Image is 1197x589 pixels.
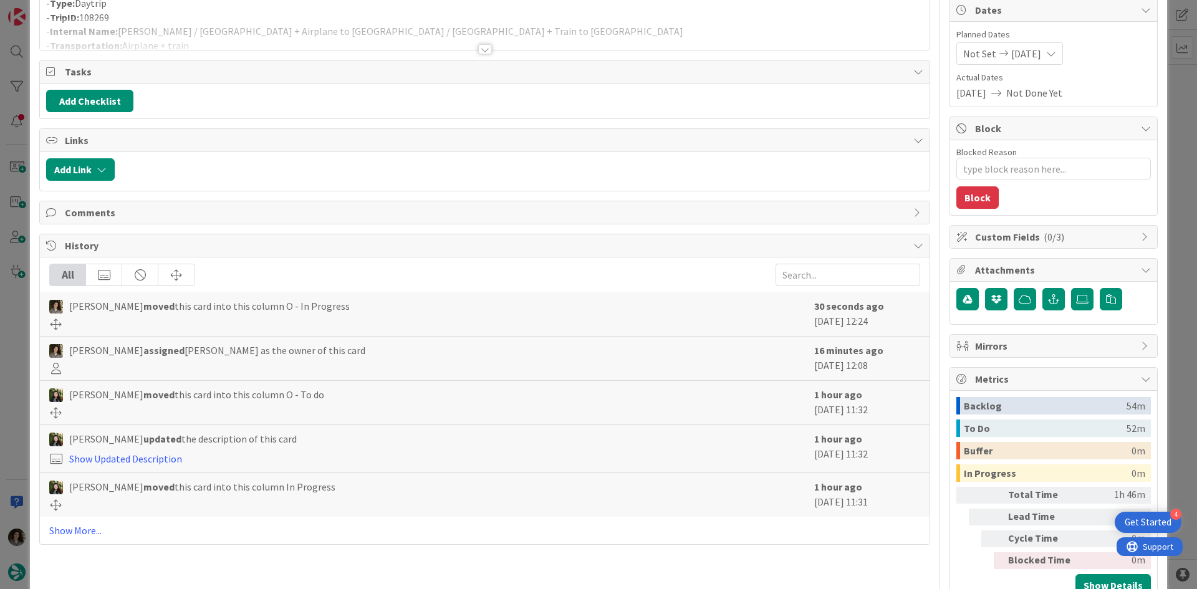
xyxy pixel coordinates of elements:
[964,442,1132,459] div: Buffer
[975,229,1135,244] span: Custom Fields
[814,300,884,312] b: 30 seconds ago
[1011,46,1041,61] span: [DATE]
[69,343,365,358] span: [PERSON_NAME] [PERSON_NAME] as the owner of this card
[956,186,999,209] button: Block
[1132,464,1145,482] div: 0m
[143,481,175,493] b: moved
[814,431,920,466] div: [DATE] 11:32
[1008,530,1077,547] div: Cycle Time
[975,371,1135,386] span: Metrics
[1082,487,1145,504] div: 1h 46m
[65,133,907,148] span: Links
[956,85,986,100] span: [DATE]
[814,344,883,357] b: 16 minutes ago
[65,205,907,220] span: Comments
[69,453,182,465] a: Show Updated Description
[964,397,1127,414] div: Backlog
[69,431,297,446] span: [PERSON_NAME] the description of this card
[65,238,907,253] span: History
[1125,516,1171,529] div: Get Started
[1082,530,1145,547] div: 0m
[1082,509,1145,525] div: 52m
[49,300,63,314] img: MS
[814,388,862,401] b: 1 hour ago
[956,146,1017,158] label: Blocked Reason
[69,387,324,402] span: [PERSON_NAME] this card into this column O - To do
[1008,552,1077,569] div: Blocked Time
[1006,85,1062,100] span: Not Done Yet
[964,419,1127,437] div: To Do
[49,523,920,538] a: Show More...
[1008,487,1077,504] div: Total Time
[49,388,63,402] img: BC
[46,90,133,112] button: Add Checklist
[975,121,1135,136] span: Block
[50,11,79,24] strong: TripID:
[46,11,923,25] p: - 108269
[69,479,335,494] span: [PERSON_NAME] this card into this column In Progress
[956,28,1151,41] span: Planned Dates
[1127,397,1145,414] div: 54m
[65,64,907,79] span: Tasks
[814,387,920,418] div: [DATE] 11:32
[1115,512,1181,533] div: Open Get Started checklist, remaining modules: 4
[1044,231,1064,243] span: ( 0/3 )
[975,262,1135,277] span: Attachments
[975,338,1135,353] span: Mirrors
[143,388,175,401] b: moved
[143,433,181,445] b: updated
[49,344,63,358] img: MS
[814,343,920,374] div: [DATE] 12:08
[1127,419,1145,437] div: 52m
[143,344,185,357] b: assigned
[26,2,57,17] span: Support
[143,300,175,312] b: moved
[69,299,350,314] span: [PERSON_NAME] this card into this column O - In Progress
[814,299,920,330] div: [DATE] 12:24
[49,481,63,494] img: BC
[964,464,1132,482] div: In Progress
[963,46,996,61] span: Not Set
[814,433,862,445] b: 1 hour ago
[49,433,63,446] img: BC
[776,264,920,286] input: Search...
[50,264,86,285] div: All
[46,158,115,181] button: Add Link
[975,2,1135,17] span: Dates
[814,481,862,493] b: 1 hour ago
[1170,509,1181,520] div: 4
[814,479,920,510] div: [DATE] 11:31
[1132,442,1145,459] div: 0m
[956,71,1151,84] span: Actual Dates
[1082,552,1145,569] div: 0m
[1008,509,1077,525] div: Lead Time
